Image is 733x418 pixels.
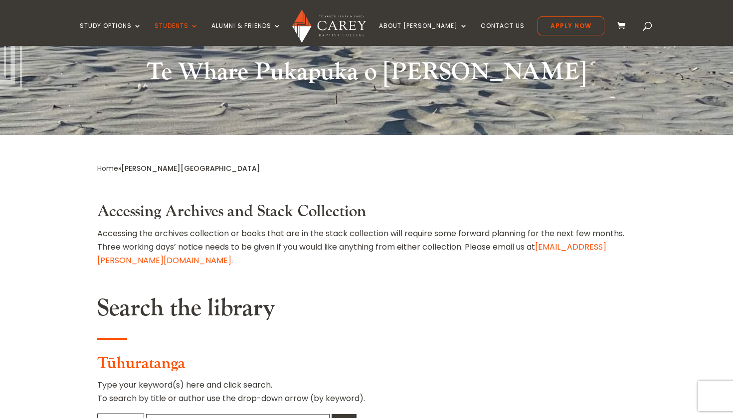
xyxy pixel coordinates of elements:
[292,9,366,43] img: Carey Baptist College
[121,163,260,173] span: [PERSON_NAME][GEOGRAPHIC_DATA]
[211,22,281,46] a: Alumni & Friends
[97,163,260,173] span: »
[538,16,604,35] a: Apply Now
[97,202,636,226] h3: Accessing Archives and Stack Collection
[80,22,142,46] a: Study Options
[481,22,525,46] a: Contact Us
[97,378,636,413] p: Type your keyword(s) here and click search. To search by title or author use the drop-down arrow ...
[97,354,636,378] h3: Tūhuratanga
[97,163,118,173] a: Home
[379,22,468,46] a: About [PERSON_NAME]
[97,58,636,92] h2: Te Whare Pukapuka o [PERSON_NAME]
[155,22,198,46] a: Students
[97,227,636,268] p: Accessing the archives collection or books that are in the stack collection will require some for...
[97,294,636,328] h2: Search the library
